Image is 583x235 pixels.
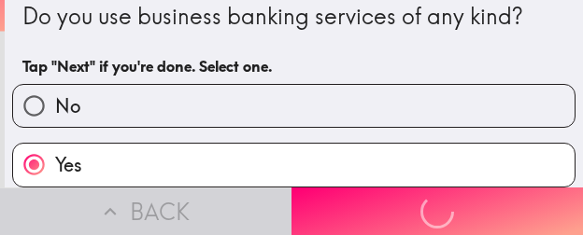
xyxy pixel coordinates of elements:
button: Yes [13,144,575,186]
span: No [55,93,80,119]
h6: Tap "Next" if you're done. Select one. [22,56,565,76]
button: No [13,85,575,127]
span: Yes [55,152,82,178]
div: Do you use business banking services of any kind? [22,1,565,33]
